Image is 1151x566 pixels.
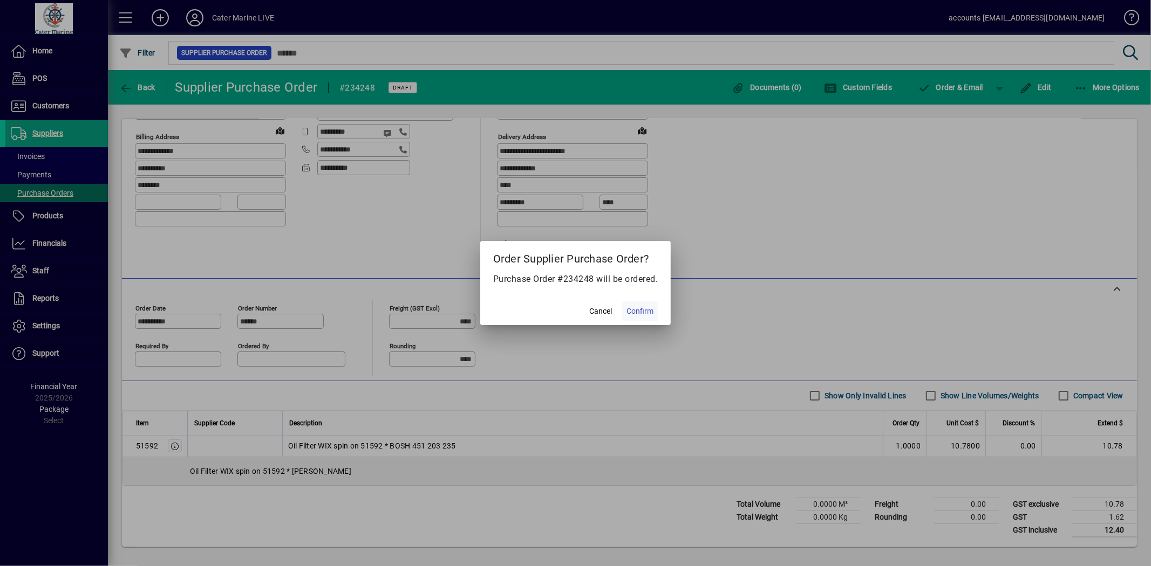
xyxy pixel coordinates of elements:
button: Confirm [622,301,658,321]
h2: Order Supplier Purchase Order? [480,241,671,272]
span: Confirm [626,306,653,317]
p: Purchase Order #234248 will be ordered. [493,273,658,286]
span: Cancel [589,306,612,317]
button: Cancel [583,301,618,321]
